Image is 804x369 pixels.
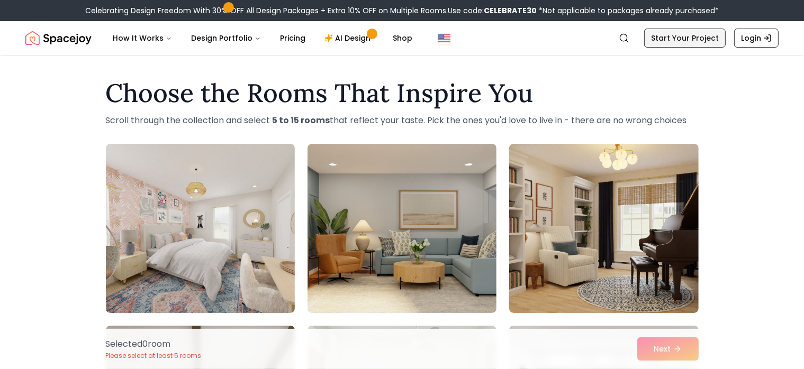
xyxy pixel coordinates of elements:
[644,29,726,48] a: Start Your Project
[85,5,719,16] div: Celebrating Design Freedom With 30% OFF All Design Packages + Extra 10% OFF on Multiple Rooms.
[484,5,537,16] b: CELEBRATE30
[308,144,496,313] img: Room room-2
[537,5,719,16] span: *Not applicable to packages already purchased*
[104,27,421,49] nav: Main
[273,114,330,126] strong: 5 to 15 rooms
[25,27,92,49] a: Spacejoy
[25,27,92,49] img: Spacejoy Logo
[438,32,450,44] img: United States
[272,27,314,49] a: Pricing
[509,144,698,313] img: Room room-3
[106,352,202,360] p: Please select at least 5 rooms
[25,21,779,55] nav: Global
[384,27,421,49] a: Shop
[106,114,699,127] p: Scroll through the collection and select that reflect your taste. Pick the ones you'd love to liv...
[734,29,779,48] a: Login
[448,5,537,16] span: Use code:
[106,338,202,350] p: Selected 0 room
[106,144,295,313] img: Room room-1
[316,27,382,49] a: AI Design
[104,27,180,49] button: How It Works
[183,27,269,49] button: Design Portfolio
[106,80,699,106] h1: Choose the Rooms That Inspire You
